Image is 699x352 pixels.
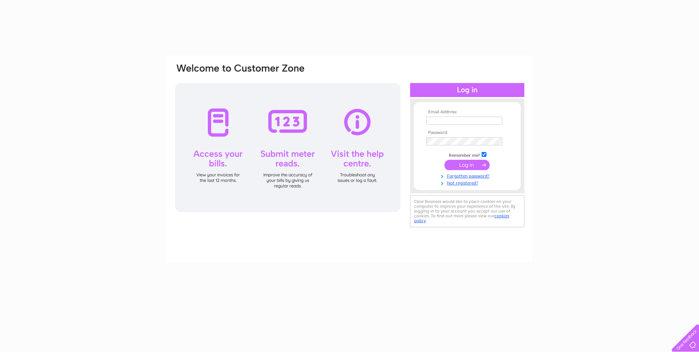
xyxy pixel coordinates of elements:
[410,195,524,227] div: Clear Business would like to place cookies on your computer to improve your experience of the sit...
[424,151,510,158] td: Remember me?
[444,160,490,170] input: Submit
[426,179,510,186] a: Not registered?
[414,213,509,223] a: cookies policy
[424,110,510,115] th: Email Address:
[424,130,510,135] th: Password:
[426,172,510,179] a: Forgotten password?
